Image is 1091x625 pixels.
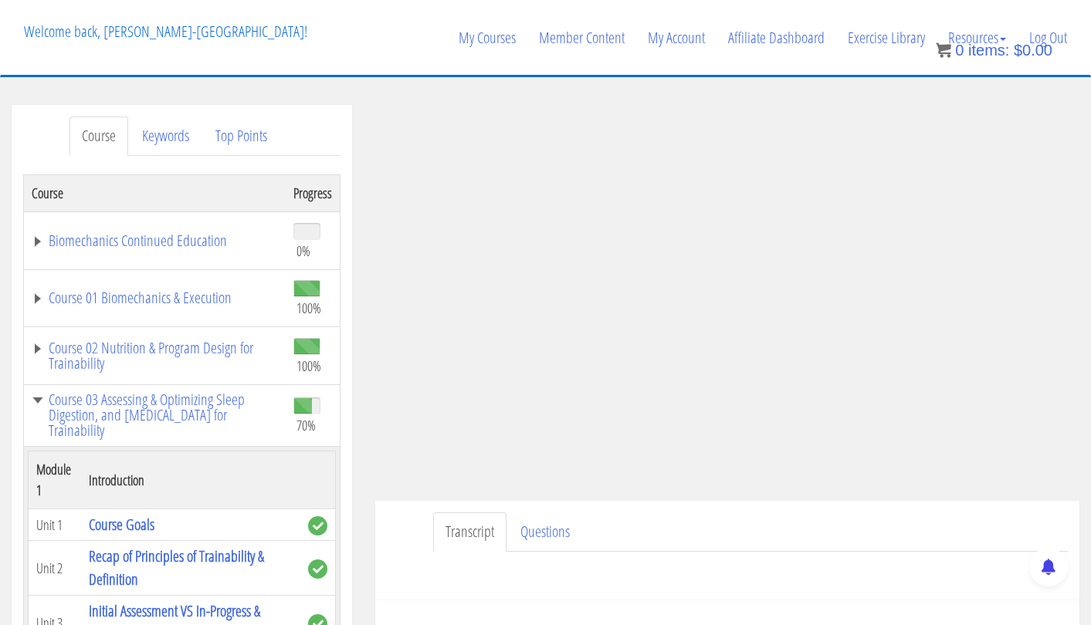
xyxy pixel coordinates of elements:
span: 100% [296,357,321,374]
a: Recap of Principles of Trainability & Definition [89,546,264,590]
span: 70% [296,417,316,434]
a: Questions [508,512,582,552]
a: Keywords [130,117,202,156]
a: Member Content [527,1,636,75]
th: Course [24,174,286,211]
a: Course 03 Assessing & Optimizing Sleep Digestion, and [MEDICAL_DATA] for Trainability [32,392,278,438]
th: Progress [286,174,341,211]
a: Top Points [203,117,280,156]
a: Biomechanics Continued Education [32,233,278,248]
a: My Account [636,1,717,75]
bdi: 0.00 [1014,42,1052,59]
a: My Courses [447,1,527,75]
a: Affiliate Dashboard [717,1,836,75]
a: Transcript [433,512,507,552]
th: Introduction [81,451,300,509]
a: Resources [937,1,1018,75]
a: Log Out [1018,1,1079,75]
span: $ [1014,42,1022,59]
span: complete [308,559,327,579]
span: items: [968,42,1009,59]
span: 0% [296,242,310,259]
td: Unit 2 [29,541,82,596]
a: Course 02 Nutrition & Program Design for Trainability [32,340,278,371]
a: Exercise Library [836,1,937,75]
a: Course [69,117,128,156]
img: icon11.png [936,42,951,58]
th: Module 1 [29,451,82,509]
a: 0 items: $0.00 [936,42,1052,59]
a: Course Goals [89,514,154,535]
span: complete [308,516,327,535]
td: Unit 1 [29,509,82,541]
span: 100% [296,299,321,316]
span: 0 [955,42,964,59]
p: Welcome back, [PERSON_NAME]-[GEOGRAPHIC_DATA]! [12,1,319,62]
a: Course 01 Biomechanics & Execution [32,290,278,306]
